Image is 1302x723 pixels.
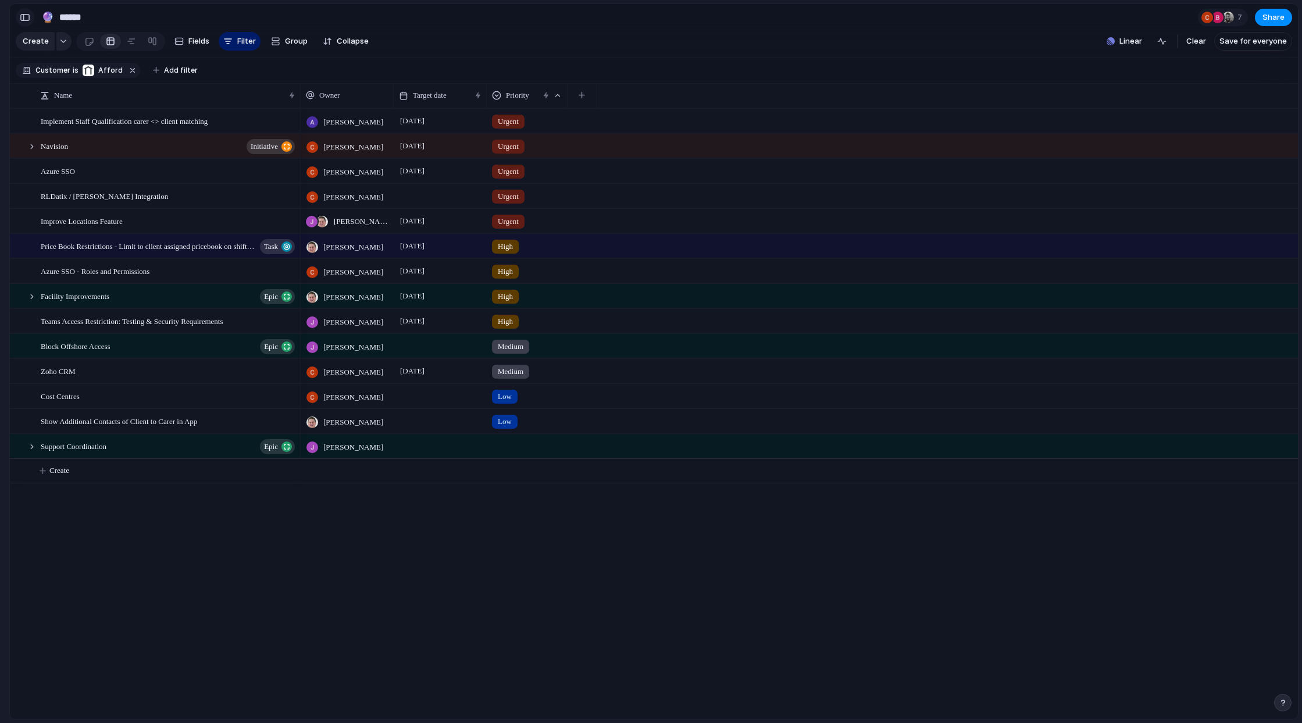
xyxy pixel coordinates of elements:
span: [DATE] [397,214,427,228]
span: Clear [1186,35,1206,47]
span: Add filter [164,65,198,76]
span: Medium [498,366,523,377]
span: Epic [264,289,278,305]
button: Afford [80,64,125,77]
span: High [498,291,513,302]
span: Afford [98,65,123,76]
span: [DATE] [397,139,427,153]
span: [PERSON_NAME] [323,116,383,128]
span: Group [285,35,308,47]
span: [DATE] [397,264,427,278]
span: [PERSON_NAME] [323,391,383,403]
span: High [498,316,513,327]
span: [PERSON_NAME] [323,266,383,278]
span: Collapse [337,35,369,47]
button: initiative [247,139,295,154]
span: Medium [498,341,523,352]
span: Owner [319,90,340,101]
span: is [73,65,79,76]
span: Create [49,465,69,476]
span: [PERSON_NAME] [323,416,383,428]
span: Target date [413,90,447,101]
span: Urgent [498,141,519,152]
button: Linear [1102,33,1147,50]
span: [DATE] [397,164,427,178]
span: Save for everyone [1219,35,1287,47]
span: Support Coordination [41,439,106,453]
span: Azure SSO - Roles and Permissions [41,264,149,277]
span: [PERSON_NAME] [323,191,383,203]
button: Filter [219,32,261,51]
span: Filter [237,35,256,47]
span: [PERSON_NAME] [323,141,383,153]
span: Show Additional Contacts of Client to Carer in App [41,414,197,428]
span: Urgent [498,116,519,127]
span: Share [1262,12,1285,23]
span: Cost Centres [41,389,80,403]
span: [PERSON_NAME] [323,366,383,378]
span: [PERSON_NAME] [323,316,383,328]
span: High [498,241,513,252]
span: [DATE] [397,314,427,328]
span: Urgent [498,216,519,227]
span: Zoho CRM [41,364,76,377]
span: [PERSON_NAME] [323,241,383,253]
span: Priority [506,90,529,101]
span: Low [498,416,512,428]
span: Linear [1119,35,1142,47]
button: Task [260,239,295,254]
span: [PERSON_NAME] [323,291,383,303]
span: Price Book Restrictions - Limit to client assigned pricebook on shift creation [41,239,256,252]
button: Collapse [318,32,373,51]
span: Create [23,35,49,47]
span: [DATE] [397,289,427,303]
span: Navision [41,139,68,152]
span: Facility Improvements [41,289,109,302]
div: 🔮 [41,9,54,25]
button: Group [265,32,313,51]
button: is [70,64,81,77]
span: [DATE] [397,114,427,128]
button: Share [1255,9,1292,26]
span: [PERSON_NAME] [323,166,383,178]
button: Clear [1182,32,1211,51]
span: [PERSON_NAME] [323,341,383,353]
button: Fields [170,32,214,51]
button: Epic [260,289,295,304]
button: 🔮 [38,8,57,27]
span: Urgent [498,166,519,177]
span: [DATE] [397,239,427,253]
button: Save for everyone [1214,32,1292,51]
button: Add filter [146,62,205,79]
span: Block Offshore Access [41,339,110,352]
span: Epic [264,439,278,455]
button: Epic [260,439,295,454]
span: [PERSON_NAME] , [PERSON_NAME] [334,216,388,227]
span: Name [54,90,72,101]
span: Low [498,391,512,403]
span: [DATE] [397,364,427,378]
span: Task [264,238,278,255]
span: Customer [35,65,70,76]
span: Azure SSO [41,164,75,177]
span: Urgent [498,191,519,202]
span: Fields [188,35,209,47]
button: Epic [260,339,295,354]
span: Improve Locations Feature [41,214,123,227]
span: 7 [1237,12,1246,23]
span: High [498,266,513,277]
span: initiative [251,138,278,155]
button: Create [16,32,55,51]
span: Implement Staff Qualification carer <> client matching [41,114,208,127]
span: Teams Access Restriction: Testing & Security Requirements [41,314,223,327]
span: [PERSON_NAME] [323,441,383,453]
span: RLDatix / [PERSON_NAME] Integration [41,189,168,202]
span: Epic [264,339,278,355]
